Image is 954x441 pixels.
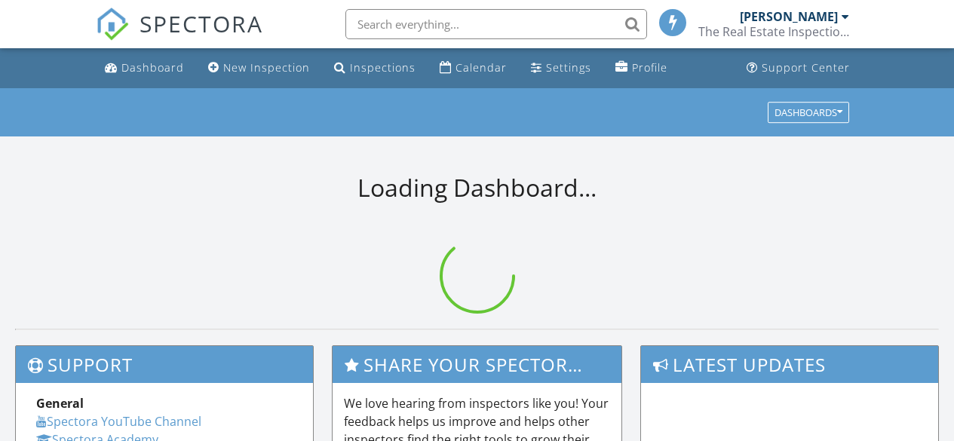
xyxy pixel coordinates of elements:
[99,54,190,82] a: Dashboard
[16,346,313,383] h3: Support
[350,60,416,75] div: Inspections
[546,60,591,75] div: Settings
[434,54,513,82] a: Calendar
[768,102,849,123] button: Dashboards
[96,20,263,52] a: SPECTORA
[525,54,597,82] a: Settings
[202,54,316,82] a: New Inspection
[333,346,621,383] h3: Share Your Spectora Experience
[456,60,507,75] div: Calendar
[36,395,84,412] strong: General
[140,8,263,39] span: SPECTORA
[775,107,842,118] div: Dashboards
[121,60,184,75] div: Dashboard
[36,413,201,430] a: Spectora YouTube Channel
[328,54,422,82] a: Inspections
[698,24,849,39] div: The Real Estate Inspection Company
[641,346,938,383] h3: Latest Updates
[609,54,673,82] a: Profile
[762,60,850,75] div: Support Center
[223,60,310,75] div: New Inspection
[345,9,647,39] input: Search everything...
[96,8,129,41] img: The Best Home Inspection Software - Spectora
[632,60,667,75] div: Profile
[741,54,856,82] a: Support Center
[740,9,838,24] div: [PERSON_NAME]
